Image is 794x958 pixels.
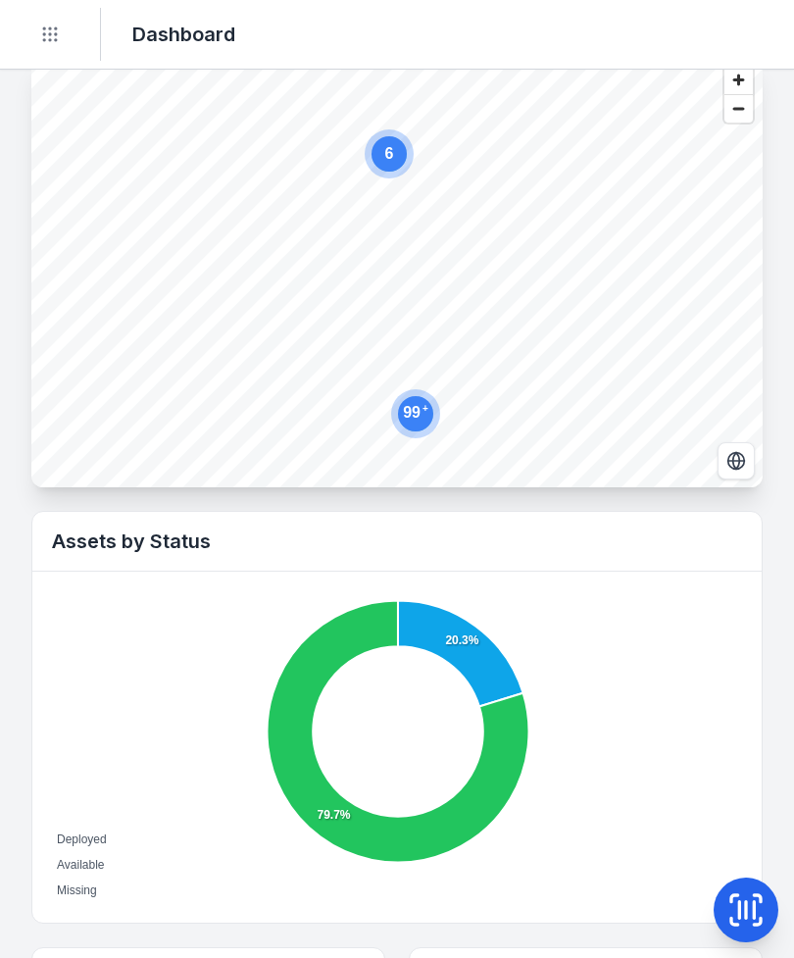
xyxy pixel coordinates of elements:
[422,403,428,414] tspan: +
[724,66,753,94] button: Zoom in
[403,403,428,421] text: 99
[52,528,742,555] h2: Assets by Status
[385,145,394,162] text: 6
[31,16,69,53] button: Toggle navigation
[57,883,97,897] span: Missing
[31,56,763,487] canvas: Map
[57,832,107,846] span: Deployed
[57,858,104,872] span: Available
[718,442,755,479] button: Switch to Satellite View
[132,21,235,48] h2: Dashboard
[724,94,753,123] button: Zoom out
